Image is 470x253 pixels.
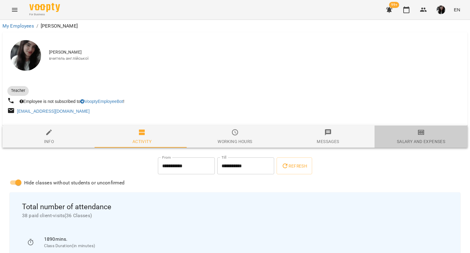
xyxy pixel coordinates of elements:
span: Hide classes without students or unconfirmed [24,179,125,187]
span: 99+ [389,2,399,8]
span: Teacher [7,88,29,93]
a: My Employees [2,23,34,29]
span: 38 paid client-visits ( 36 Classes ) [22,212,448,219]
p: 1890 mins. [44,236,443,243]
span: Refresh [282,162,307,170]
p: [PERSON_NAME] [41,22,78,30]
p: Class Duration(in minutes) [44,243,443,249]
span: [PERSON_NAME] [49,49,463,55]
a: VooptyEmployeeBot [80,99,123,104]
div: Messages [317,138,339,145]
span: Total number of attendance [22,202,448,212]
span: EN [454,6,460,13]
div: Working hours [218,138,252,145]
img: Поліна Гончаренко [10,40,41,71]
nav: breadcrumb [2,22,468,30]
img: d9ea9a7fe13608e6f244c4400442cb9c.jpg [437,6,445,14]
div: Salary and Expenses [397,138,445,145]
div: Activity [132,138,151,145]
li: / [36,22,38,30]
button: Menu [7,2,22,17]
div: Employee is not subscribed to ! [18,97,126,106]
a: [EMAIL_ADDRESS][DOMAIN_NAME] [17,109,90,114]
img: Voopty Logo [29,3,60,12]
button: Refresh [277,157,312,175]
span: вчитель англійської [49,55,463,62]
span: For Business [29,13,60,17]
div: Info [44,138,54,145]
button: EN [451,4,463,15]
